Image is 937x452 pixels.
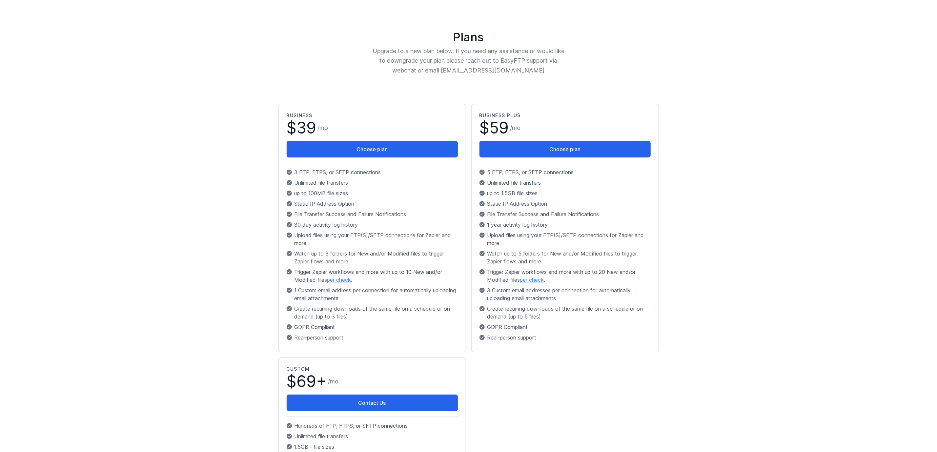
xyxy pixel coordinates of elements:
span: 69+ [297,372,327,391]
p: 5 FTP, FTPS, or SFTP connections [479,168,651,176]
p: File Transfer Success and Failure Notifications [479,210,651,218]
p: 1 Custom email address per connection for automatically uploading email attachments [287,286,458,302]
p: Watch up to 5 folders for New and/or Modified files to trigger Zapier flows and more [479,250,651,265]
p: Hundreds of FTP, FTPS, or SFTP connections [287,422,458,430]
p: Create recurring downloads of the same file on a schedule or on-demand (up to 5 files) [479,305,651,320]
span: 59 [490,118,509,137]
p: GDPR Compliant [479,323,651,331]
p: 3 FTP, FTPS, or SFTP connections [287,168,458,176]
span: mo [320,124,328,131]
p: GDPR Compliant [287,323,458,331]
iframe: Drift Widget Chat Controller [904,419,929,444]
p: Real-person support [479,334,651,341]
p: up to 1.5GB file sizes [479,189,651,197]
p: Upload files using your FTP(S)/SFTP connections for Zapier and more [287,231,458,247]
p: Watch up to 3 folders for New and/or Modified files to trigger Zapier flows and more [287,250,458,265]
a: per check [520,277,544,283]
span: mo [330,378,339,385]
span: / [318,123,328,133]
span: Trigger Zapier workflows and more with up to 10 New and/or Modified files . [295,268,458,284]
p: File Transfer Success and Failure Notifications [287,210,458,218]
span: $ [287,374,327,389]
span: $ [287,120,316,136]
p: Unlimited file transfers [287,179,458,187]
span: $ [479,120,509,136]
p: Real-person support [287,334,458,341]
p: 1 year activity log history [479,221,651,229]
p: 3 Custom email addresses per connection for automatically uploading email attachments [479,286,651,302]
span: / [510,123,521,133]
span: 39 [297,118,316,137]
p: up to 100MB file sizes [287,189,458,197]
h2: Business Plus [479,112,651,119]
h2: Custom [287,366,458,372]
p: 30 day activity log history [287,221,458,229]
p: Static IP Address Option [287,200,458,208]
button: Choose plan [287,141,458,157]
p: Static IP Address Option [479,200,651,208]
span: Trigger Zapier workflows and more with up to 20 New and/or Modified files . [487,268,651,284]
p: Create recurring downloads of the same file on a schedule or on-demand (up to 3 files) [287,305,458,320]
h2: Business [287,112,458,119]
h1: Plans [276,31,662,44]
span: / [328,377,339,386]
a: Contact Us [287,395,458,411]
a: per check [327,277,351,283]
p: Upgrade to a new plan below. If you need any assistance or would like to downgrade your plan plea... [372,46,565,75]
button: Choose plan [479,141,651,157]
p: Unlimited file transfers [287,432,458,440]
span: mo [512,124,521,131]
p: 1.5GB+ file sizes [287,443,458,451]
p: Upload files using your FTP(S)/SFTP connections for Zapier and more [479,231,651,247]
p: Unlimited file transfers [479,179,651,187]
